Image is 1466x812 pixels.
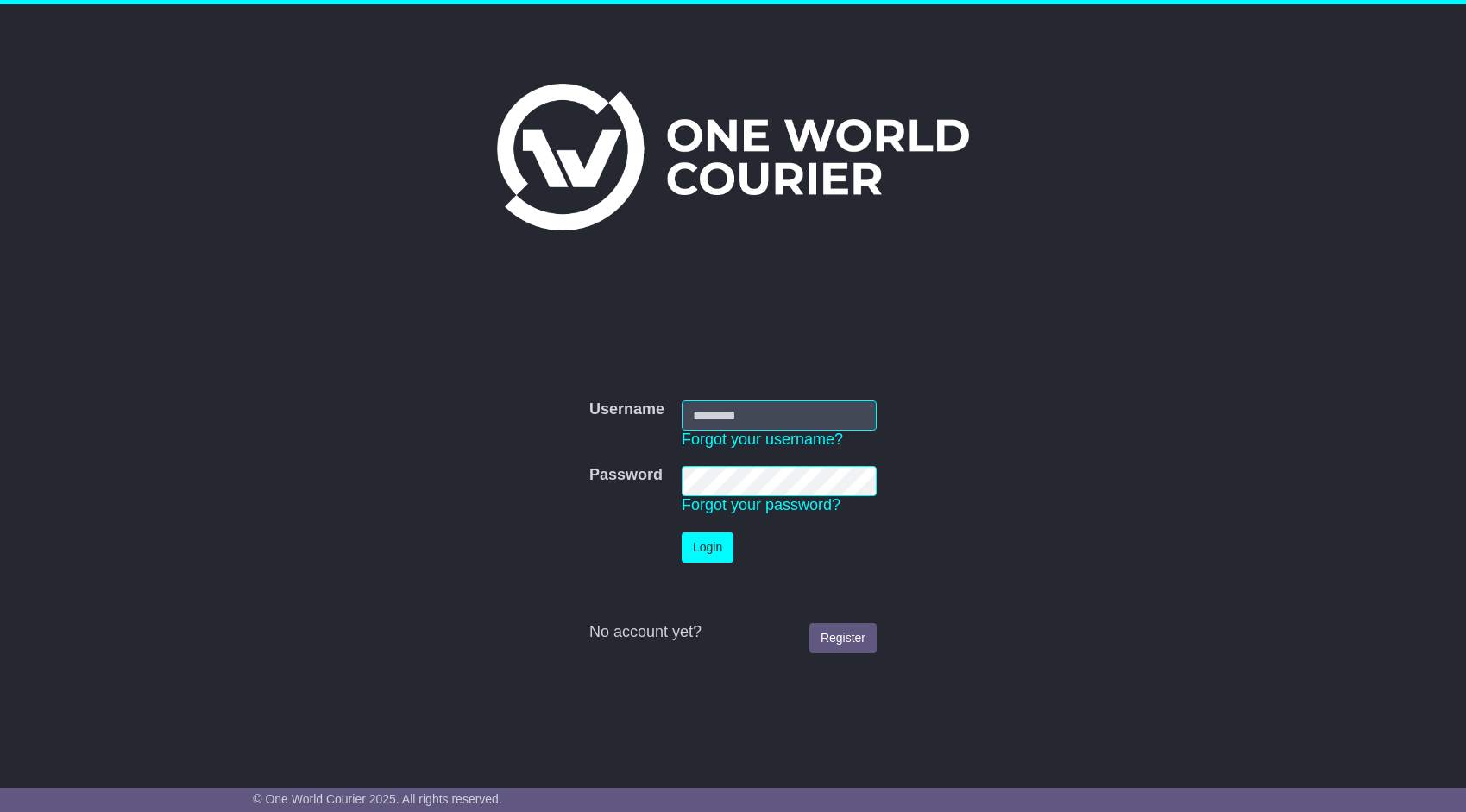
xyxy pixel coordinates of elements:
span: © One World Courier 2025. All rights reserved. [253,792,502,806]
button: Login [682,532,733,563]
a: Forgot your username? [682,431,843,448]
label: Password [589,466,663,485]
a: Forgot your password? [682,496,840,513]
a: Register [809,623,877,653]
img: One World [497,84,968,230]
label: Username [589,400,664,419]
div: No account yet? [589,623,877,642]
